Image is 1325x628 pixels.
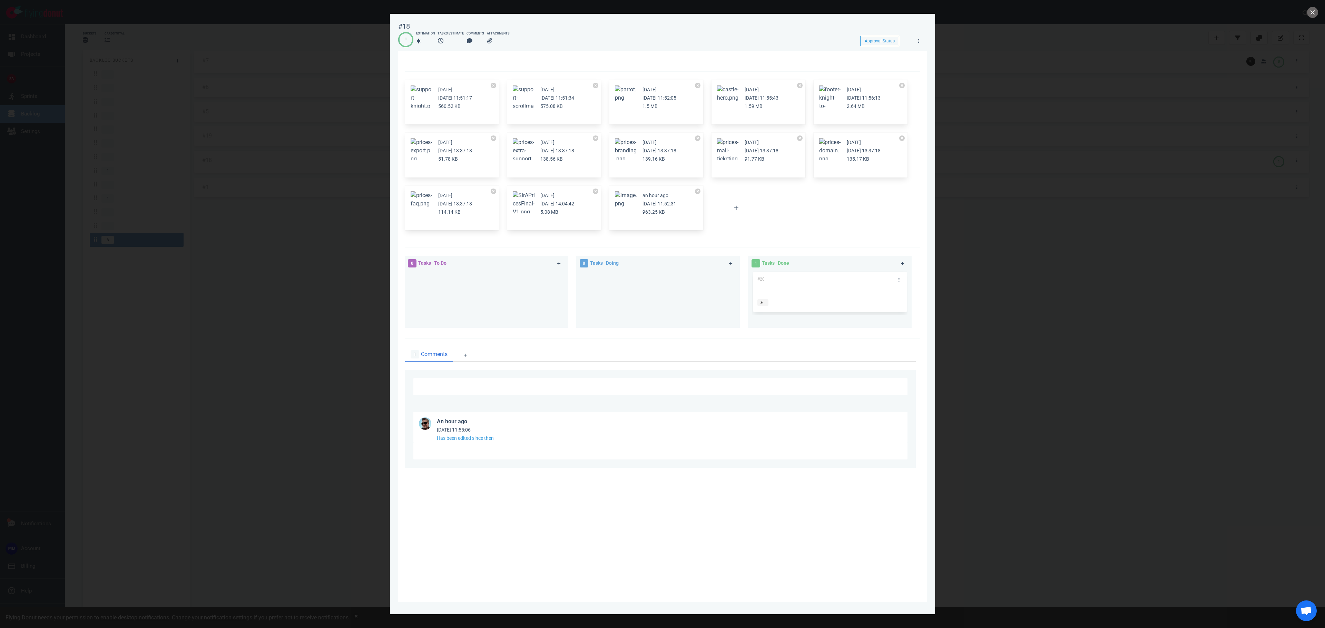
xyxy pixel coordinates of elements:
span: 1 [752,259,760,267]
small: 51.78 KB [438,156,458,162]
small: [DATE] [642,87,657,92]
button: Zoom image [513,138,535,171]
span: Tasks - Doing [590,260,619,266]
span: Tasks - Done [762,260,789,266]
small: [DATE] [540,140,554,145]
small: [DATE] 13:37:18 [438,201,472,206]
span: 0 [580,259,588,267]
span: 1 [411,350,419,358]
button: Zoom image [717,85,739,102]
small: [DATE] 11:52:05 [642,95,676,101]
button: Zoom image [411,191,433,208]
div: an hour ago [437,417,467,426]
small: 138.56 KB [540,156,563,162]
div: Estimation [416,31,435,36]
div: Attachments [487,31,510,36]
div: Comments [467,31,484,36]
span: #20 [757,277,765,282]
small: 2.64 MB [847,103,865,109]
small: 5.08 MB [540,209,558,215]
span: 0 [408,259,416,267]
span: Tasks - To Do [418,260,446,266]
small: 114.14 KB [438,209,461,215]
small: [DATE] [847,87,861,92]
small: [DATE] 11:55:43 [745,95,778,101]
button: Zoom image [615,138,637,163]
small: [DATE] [745,87,759,92]
small: [DATE] [438,87,452,92]
button: Zoom image [615,85,637,102]
small: [DATE] [438,193,452,198]
button: Zoom image [819,138,841,163]
small: Has been edited since then [437,435,494,441]
small: [DATE] 11:52:31 [642,201,676,206]
button: close [1307,7,1318,18]
button: Zoom image [615,191,637,208]
div: #18 [398,22,410,31]
button: Approval Status [860,36,899,46]
div: Tasks Estimate [438,31,464,36]
small: [DATE] 13:37:18 [540,148,574,153]
small: 139.16 KB [642,156,665,162]
small: [DATE] [540,87,554,92]
small: 1.5 MB [642,103,658,109]
small: [DATE] [540,193,554,198]
small: [DATE] [438,140,452,145]
small: [DATE] [847,140,861,145]
div: Open de chat [1296,600,1317,621]
small: [DATE] 11:51:17 [438,95,472,101]
small: [DATE] 13:37:18 [745,148,778,153]
button: Zoom image [717,138,739,171]
span: Comments [421,350,448,358]
small: [DATE] 11:56:13 [847,95,881,101]
img: 36 [419,417,431,430]
button: Zoom image [513,85,535,119]
small: [DATE] 11:55:06 [437,427,471,433]
small: [DATE] [745,140,759,145]
button: Zoom image [411,85,433,119]
small: 91.77 KB [745,156,764,162]
button: Zoom image [819,85,841,127]
small: [DATE] [642,140,657,145]
button: Zoom image [513,191,535,216]
small: 1.59 MB [745,103,763,109]
small: [DATE] 13:37:18 [847,148,881,153]
button: Zoom image [411,138,433,163]
small: 575.08 KB [540,103,563,109]
small: 135.17 KB [847,156,869,162]
small: [DATE] 11:51:34 [540,95,574,101]
small: [DATE] 13:37:18 [438,148,472,153]
small: an hour ago [642,193,668,198]
small: [DATE] 13:37:18 [642,148,676,153]
small: 963.25 KB [642,209,665,215]
div: 1 [405,37,407,42]
small: 560.52 KB [438,103,461,109]
small: [DATE] 14:04:42 [540,201,574,206]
